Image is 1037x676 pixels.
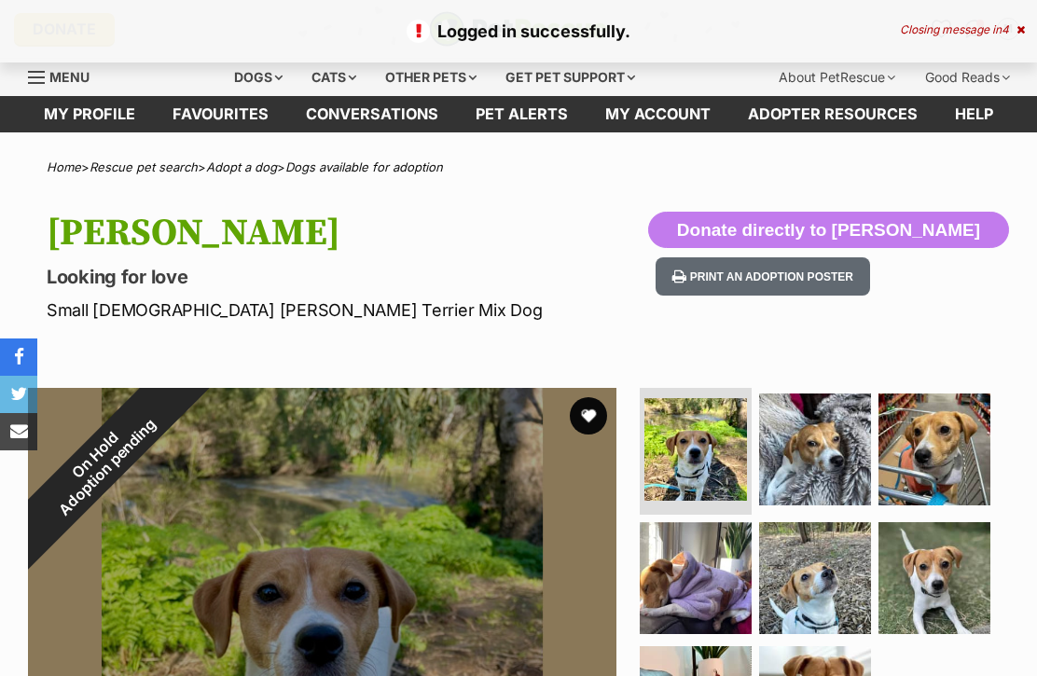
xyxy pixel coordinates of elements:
button: Print an adoption poster [656,257,870,296]
a: Pet alerts [457,96,587,132]
span: Menu [49,69,90,85]
span: Adoption pending [49,409,166,526]
a: Dogs available for adoption [285,159,443,174]
div: About PetRescue [766,59,908,96]
div: Dogs [221,59,296,96]
a: Menu [28,59,103,92]
p: Small [DEMOGRAPHIC_DATA] [PERSON_NAME] Terrier Mix Dog [47,297,635,323]
div: Closing message in [900,23,1025,36]
a: My profile [25,96,154,132]
div: Good Reads [912,59,1023,96]
a: Favourites [154,96,287,132]
img: Photo of Bonnie [644,398,747,501]
div: Other pets [372,59,490,96]
img: Photo of Bonnie [640,522,752,634]
h1: [PERSON_NAME] [47,212,635,255]
p: Logged in successfully. [19,19,1018,44]
button: favourite [570,397,607,435]
div: Get pet support [492,59,648,96]
a: My account [587,96,729,132]
a: Home [47,159,81,174]
a: Help [936,96,1012,132]
img: Photo of Bonnie [878,393,990,505]
span: 4 [1002,22,1009,36]
a: Adopt a dog [206,159,277,174]
img: Photo of Bonnie [878,522,990,634]
a: Rescue pet search [90,159,198,174]
div: Cats [298,59,369,96]
img: Photo of Bonnie [759,522,871,634]
p: Looking for love [47,264,635,290]
a: Adopter resources [729,96,936,132]
button: Donate directly to [PERSON_NAME] [648,212,1009,249]
img: Photo of Bonnie [759,393,871,505]
a: conversations [287,96,457,132]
